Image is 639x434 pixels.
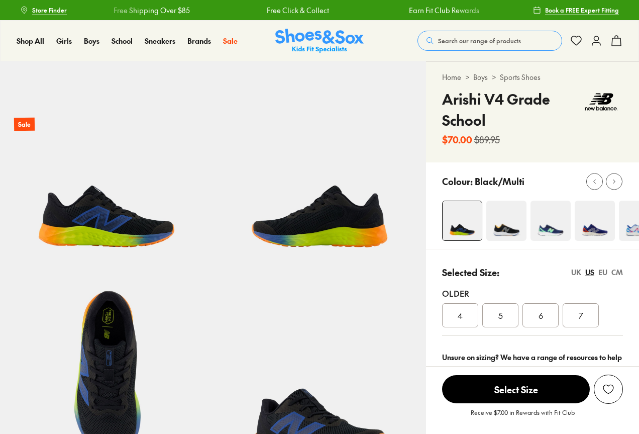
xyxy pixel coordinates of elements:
[112,36,133,46] a: School
[579,309,583,321] span: 7
[442,375,590,403] span: Select Size
[20,1,67,19] a: Store Finder
[266,5,329,16] a: Free Click & Collect
[575,201,615,241] img: 4-498843_1
[417,31,562,51] button: Search our range of products
[443,201,482,240] img: 4-498838_1
[442,72,623,82] div: > >
[114,5,190,16] a: Free Shipping Over $85
[475,175,524,188] p: Black/Multi
[474,133,500,146] s: $89.95
[585,267,594,278] div: US
[32,6,67,15] span: Store Finder
[594,375,623,404] button: Add to Wishlist
[533,1,619,19] a: Book a FREE Expert Fitting
[498,309,503,321] span: 5
[442,133,472,146] b: $70.00
[486,201,526,241] img: 4-474765_1
[442,352,623,363] div: Unsure on sizing? We have a range of resources to help
[213,61,426,275] img: 5-498839_1
[14,118,35,131] p: Sale
[598,267,607,278] div: EU
[17,36,44,46] a: Shop All
[545,6,619,15] span: Book a FREE Expert Fitting
[408,5,479,16] a: Earn Fit Club Rewards
[56,36,72,46] a: Girls
[84,36,99,46] a: Boys
[275,29,364,53] a: Shoes & Sox
[442,89,580,131] h4: Arishi V4 Grade School
[473,72,488,82] a: Boys
[442,175,473,188] p: Colour:
[539,309,543,321] span: 6
[223,36,238,46] a: Sale
[580,89,623,115] img: Vendor logo
[611,267,623,278] div: CM
[145,36,175,46] a: Sneakers
[442,375,590,404] button: Select Size
[275,29,364,53] img: SNS_Logo_Responsive.svg
[438,36,521,45] span: Search our range of products
[442,266,499,279] p: Selected Size:
[500,72,541,82] a: Sports Shoes
[471,408,575,426] p: Receive $7.00 in Rewards with Fit Club
[187,36,211,46] a: Brands
[530,201,571,241] img: 4-551709_1
[442,72,461,82] a: Home
[571,267,581,278] div: UK
[458,309,463,321] span: 4
[442,287,623,299] div: Older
